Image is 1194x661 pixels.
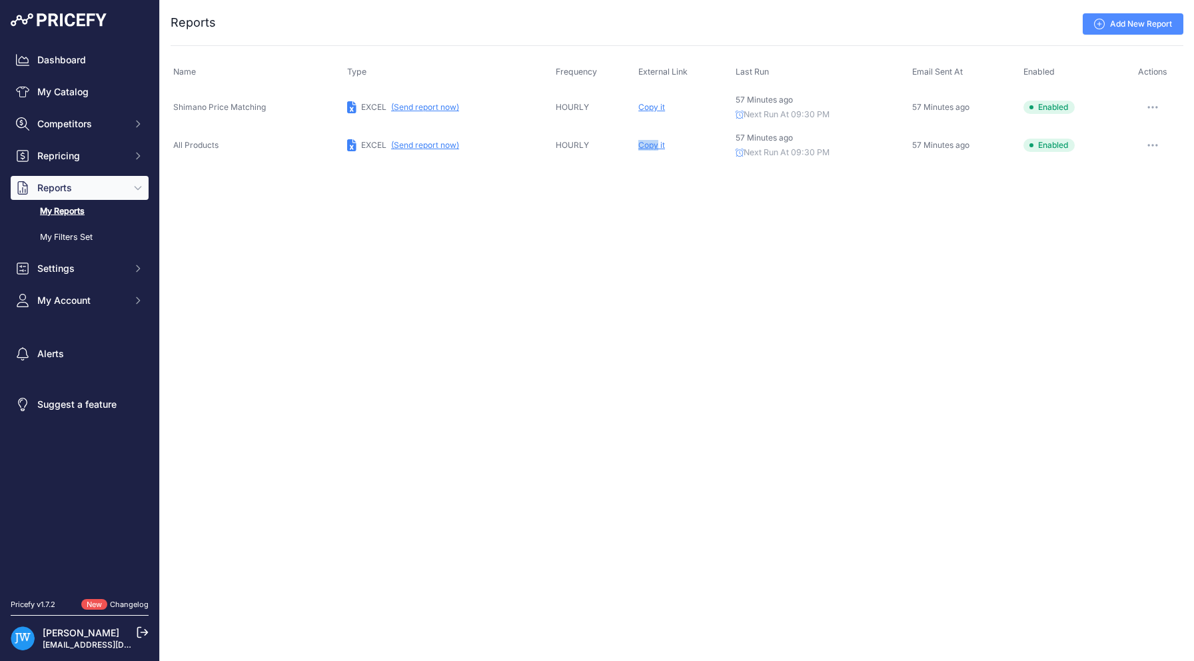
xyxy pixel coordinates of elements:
[37,294,125,307] span: My Account
[736,133,793,143] span: 57 Minutes ago
[638,67,688,77] span: External Link
[173,140,219,150] span: All Products
[736,95,793,105] span: 57 Minutes ago
[391,102,459,113] button: (Send report now)
[912,140,969,150] span: 57 Minutes ago
[11,48,149,583] nav: Sidebar
[736,109,907,121] p: Next Run At 09:30 PM
[11,144,149,168] button: Repricing
[37,117,125,131] span: Competitors
[347,67,366,77] span: Type
[171,13,216,32] h2: Reports
[37,181,125,195] span: Reports
[11,392,149,416] a: Suggest a feature
[11,80,149,104] a: My Catalog
[1023,67,1055,77] span: Enabled
[556,67,597,77] span: Frequency
[11,289,149,313] button: My Account
[11,13,107,27] img: Pricefy Logo
[361,102,386,112] span: EXCEL
[912,67,963,77] span: Email Sent At
[638,140,665,150] span: Copy it
[11,599,55,610] div: Pricefy v1.7.2
[11,226,149,249] a: My Filters Set
[1023,101,1075,114] span: Enabled
[736,67,769,77] span: Last Run
[37,149,125,163] span: Repricing
[173,102,266,112] span: Shimano Price Matching
[43,627,119,638] a: [PERSON_NAME]
[11,112,149,136] button: Competitors
[1023,139,1075,152] span: Enabled
[110,600,149,609] a: Changelog
[556,140,589,150] span: HOURLY
[37,262,125,275] span: Settings
[81,599,107,610] span: New
[11,257,149,281] button: Settings
[43,640,182,650] a: [EMAIL_ADDRESS][DOMAIN_NAME]
[556,102,589,112] span: HOURLY
[11,48,149,72] a: Dashboard
[11,200,149,223] a: My Reports
[638,102,665,112] span: Copy it
[391,140,459,151] button: (Send report now)
[11,176,149,200] button: Reports
[173,67,196,77] span: Name
[736,147,907,159] p: Next Run At 09:30 PM
[1083,13,1183,35] a: Add New Report
[11,342,149,366] a: Alerts
[361,140,386,150] span: EXCEL
[912,102,969,112] span: 57 Minutes ago
[1138,67,1167,77] span: Actions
